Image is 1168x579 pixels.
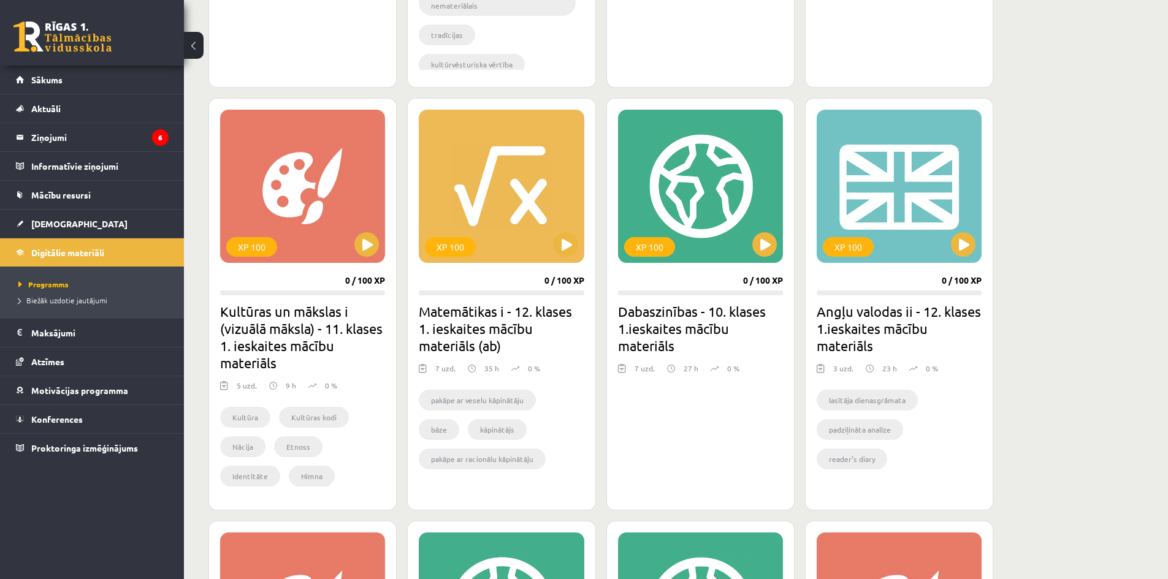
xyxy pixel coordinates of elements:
h2: Angļu valodas ii - 12. klases 1.ieskaites mācību materiāls [817,303,982,354]
p: 0 % [325,380,337,391]
p: 0 % [926,363,938,374]
span: Konferences [31,414,83,425]
p: 9 h [286,380,296,391]
li: Identitāte [220,466,280,486]
li: pakāpe ar veselu kāpinātāju [419,390,536,411]
span: [DEMOGRAPHIC_DATA] [31,218,128,229]
h2: Matemātikas i - 12. klases 1. ieskaites mācību materiāls (ab) [419,303,584,354]
li: tradīcijas [419,25,475,45]
li: Kultūra [220,407,270,428]
p: 27 h [684,363,698,374]
legend: Ziņojumi [31,123,169,151]
a: Konferences [16,405,169,433]
a: Aktuāli [16,94,169,123]
a: Motivācijas programma [16,376,169,404]
span: Aktuāli [31,103,61,114]
div: 3 uzd. [833,363,853,381]
span: Programma [18,279,69,289]
p: 23 h [882,363,897,374]
div: 5 uzd. [237,380,257,398]
div: XP 100 [226,237,277,257]
span: Atzīmes [31,356,64,367]
a: Maksājumi [16,319,169,347]
div: 7 uzd. [435,363,456,381]
div: XP 100 [823,237,874,257]
li: kultūrvēsturiska vērtība [419,54,525,75]
a: Programma [18,279,172,290]
a: Rīgas 1. Tālmācības vidusskola [13,21,112,52]
span: Proktoringa izmēģinājums [31,442,138,453]
li: Kultūras kodi [279,407,349,428]
a: Biežāk uzdotie jautājumi [18,295,172,306]
li: bāze [419,419,459,440]
span: Digitālie materiāli [31,247,104,258]
a: [DEMOGRAPHIC_DATA] [16,210,169,238]
p: 0 % [727,363,739,374]
div: 7 uzd. [635,363,655,381]
div: XP 100 [425,237,476,257]
h2: Kultūras un mākslas i (vizuālā māksla) - 11. klases 1. ieskaites mācību materiāls [220,303,385,371]
li: reader’s diary [817,448,887,469]
li: Etnoss [274,436,323,457]
legend: Informatīvie ziņojumi [31,152,169,180]
a: Digitālie materiāli [16,238,169,267]
li: lasītāja dienasgrāmata [817,390,918,411]
legend: Maksājumi [31,319,169,347]
a: Informatīvie ziņojumi [16,152,169,180]
i: 6 [152,129,169,146]
a: Proktoringa izmēģinājums [16,434,169,462]
a: Mācību resursi [16,181,169,209]
h2: Dabaszinības - 10. klases 1.ieskaites mācību materiāls [618,303,783,354]
p: 0 % [528,363,540,374]
a: Atzīmes [16,347,169,376]
span: Motivācijas programma [31,385,128,396]
a: Ziņojumi6 [16,123,169,151]
li: Himna [289,466,335,486]
div: XP 100 [624,237,675,257]
li: padziļināta analīze [817,419,903,440]
li: Nācija [220,436,265,457]
li: pakāpe ar racionālu kāpinātāju [419,448,546,469]
span: Biežāk uzdotie jautājumi [18,295,107,305]
a: Sākums [16,66,169,94]
span: Mācību resursi [31,189,91,200]
p: 35 h [484,363,499,374]
li: kāpinātājs [468,419,527,440]
span: Sākums [31,74,63,85]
